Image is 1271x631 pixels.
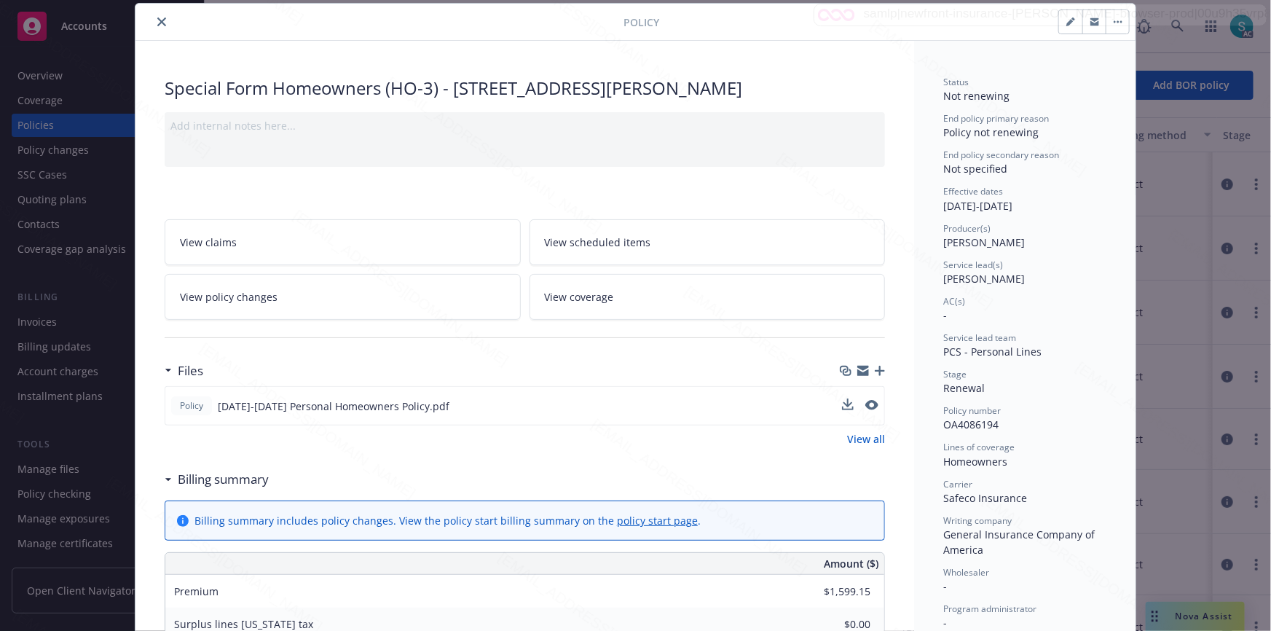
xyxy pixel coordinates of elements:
span: End policy secondary reason [943,149,1059,161]
button: download file [842,399,854,410]
span: Service lead(s) [943,259,1003,271]
button: download file [842,399,854,414]
span: Safeco Insurance [943,491,1027,505]
span: - [943,308,947,322]
span: Surplus lines [US_STATE] tax [174,617,313,631]
div: Special Form Homeowners (HO-3) - [STREET_ADDRESS][PERSON_NAME] [165,76,885,101]
div: Files [165,361,203,380]
button: close [153,13,170,31]
span: [PERSON_NAME] [943,272,1025,286]
span: - [943,579,947,593]
span: View claims [180,235,237,250]
span: AC(s) [943,295,965,307]
span: View scheduled items [545,235,651,250]
span: [DATE]-[DATE] Personal Homeowners Policy.pdf [218,399,449,414]
span: End policy primary reason [943,112,1049,125]
span: [PERSON_NAME] [943,235,1025,249]
span: Policy not renewing [943,125,1039,139]
a: View scheduled items [530,219,886,265]
span: Policy number [943,404,1001,417]
span: Renewal [943,381,985,395]
span: Lines of coverage [943,441,1015,453]
span: Policy [177,399,206,412]
div: Billing summary [165,470,269,489]
span: View coverage [545,289,614,305]
span: Writing company [943,514,1012,527]
div: Billing summary includes policy changes. View the policy start billing summary on the . [194,513,701,528]
h3: Files [178,361,203,380]
a: policy start page [617,514,698,528]
span: Not specified [943,162,1007,176]
button: preview file [865,399,878,414]
a: View policy changes [165,274,521,320]
a: View all [847,431,885,447]
span: Producer(s) [943,222,991,235]
span: Status [943,76,969,88]
span: View policy changes [180,289,278,305]
a: View coverage [530,274,886,320]
span: Policy [623,15,659,30]
button: preview file [865,400,878,410]
span: Carrier [943,478,972,490]
div: [DATE] - [DATE] [943,185,1106,213]
span: Program administrator [943,603,1036,615]
span: Premium [174,584,219,598]
a: View claims [165,219,521,265]
span: General Insurance Company of America [943,528,1098,557]
span: Wholesaler [943,566,989,579]
input: 0.00 [784,581,879,603]
span: Effective dates [943,185,1003,197]
h3: Billing summary [178,470,269,489]
span: - [943,616,947,630]
span: Not renewing [943,89,1010,103]
span: Service lead team [943,332,1016,344]
span: OA4086194 [943,418,999,431]
span: Stage [943,368,967,380]
div: Add internal notes here... [170,118,879,133]
div: Homeowners [943,454,1106,469]
span: PCS - Personal Lines [943,345,1042,358]
span: Amount ($) [824,556,878,571]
